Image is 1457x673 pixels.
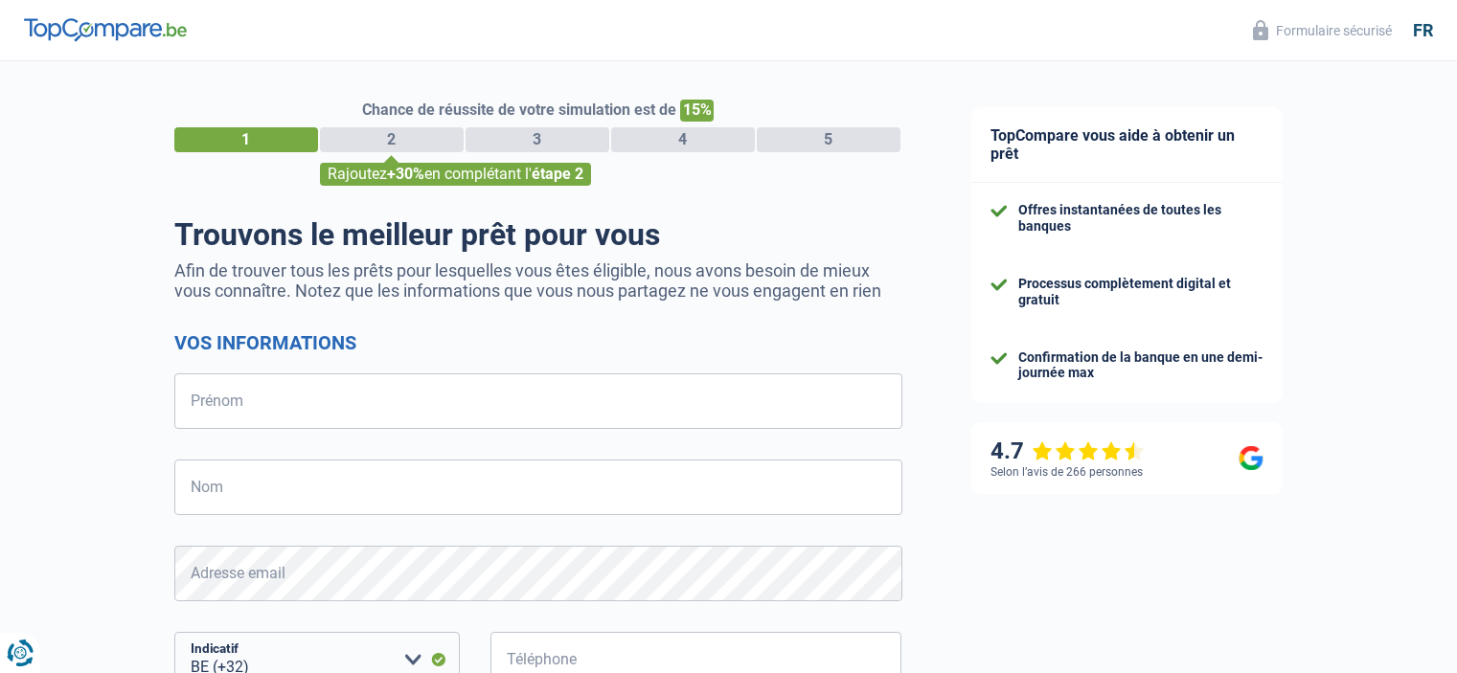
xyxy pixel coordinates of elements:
[971,107,1283,183] div: TopCompare vous aide à obtenir un prêt
[174,127,318,152] div: 1
[1413,20,1433,41] div: fr
[611,127,755,152] div: 4
[24,18,187,41] img: TopCompare Logo
[387,165,424,183] span: +30%
[1018,202,1263,235] div: Offres instantanées de toutes les banques
[362,101,676,119] span: Chance de réussite de votre simulation est de
[174,216,902,253] h1: Trouvons le meilleur prêt pour vous
[1241,14,1403,46] button: Formulaire sécurisé
[990,465,1143,479] div: Selon l’avis de 266 personnes
[320,163,591,186] div: Rajoutez en complétant l'
[532,165,583,183] span: étape 2
[320,127,464,152] div: 2
[757,127,900,152] div: 5
[1018,276,1263,308] div: Processus complètement digital et gratuit
[1018,349,1263,382] div: Confirmation de la banque en une demi-journée max
[466,127,609,152] div: 3
[174,331,902,354] h2: Vos informations
[990,437,1145,465] div: 4.7
[174,260,902,301] p: Afin de trouver tous les prêts pour lesquelles vous êtes éligible, nous avons besoin de mieux vou...
[680,100,714,122] span: 15%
